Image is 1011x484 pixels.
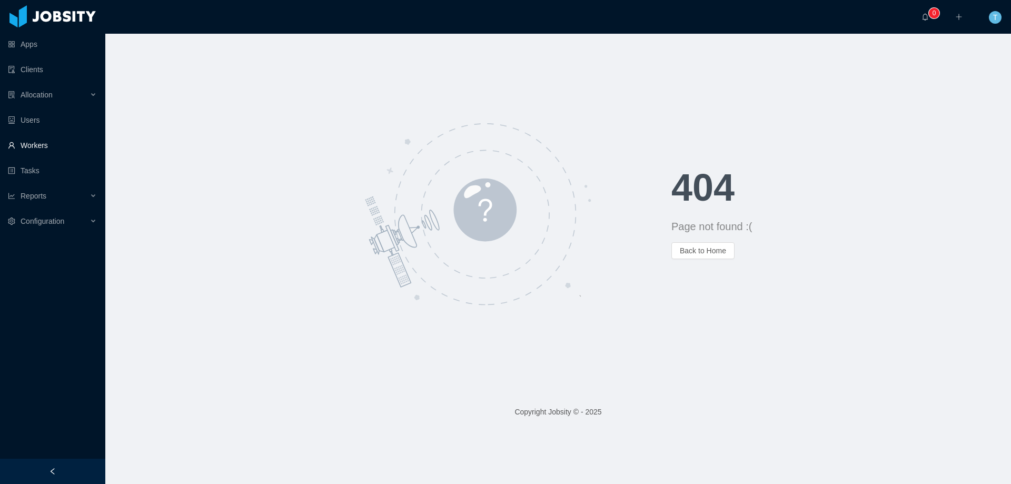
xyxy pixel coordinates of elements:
a: icon: profileTasks [8,160,97,181]
span: Reports [21,192,46,200]
a: icon: robotUsers [8,110,97,131]
span: T [993,11,998,24]
span: Configuration [21,217,64,225]
a: icon: userWorkers [8,135,97,156]
a: Back to Home [671,246,735,255]
i: icon: solution [8,91,15,98]
a: icon: auditClients [8,59,97,80]
h1: 404 [671,169,1011,206]
i: icon: plus [955,13,963,21]
i: icon: line-chart [8,192,15,200]
i: icon: bell [921,13,929,21]
div: Page not found :( [671,219,1011,234]
footer: Copyright Jobsity © - 2025 [105,394,1011,430]
button: Back to Home [671,242,735,259]
span: Allocation [21,91,53,99]
sup: 0 [929,8,939,18]
i: icon: setting [8,218,15,225]
a: icon: appstoreApps [8,34,97,55]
